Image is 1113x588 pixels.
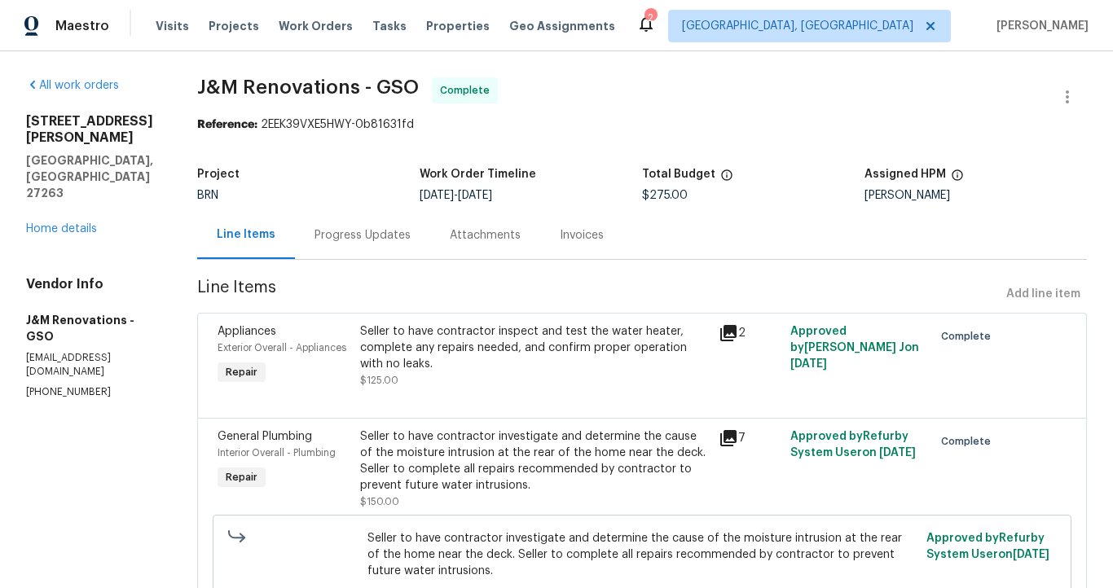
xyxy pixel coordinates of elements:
[360,323,708,372] div: Seller to have contractor inspect and test the water heater, complete any repairs needed, and con...
[642,190,688,201] span: $275.00
[560,227,604,244] div: Invoices
[420,169,536,180] h5: Work Order Timeline
[1013,549,1049,560] span: [DATE]
[197,190,218,201] span: BRN
[360,375,398,385] span: $125.00
[26,223,97,235] a: Home details
[360,428,708,494] div: Seller to have contractor investigate and determine the cause of the moisture intrusion at the re...
[218,431,312,442] span: General Plumbing
[197,116,1087,133] div: 2EEK39VXE5HWY-0b81631fd
[197,77,419,97] span: J&M Renovations - GSO
[218,326,276,337] span: Appliances
[720,169,733,190] span: The total cost of line items that have been proposed by Opendoor. This sum includes line items th...
[26,351,158,379] p: [EMAIL_ADDRESS][DOMAIN_NAME]
[420,190,454,201] span: [DATE]
[197,119,257,130] b: Reference:
[941,328,997,344] span: Complete
[55,18,109,34] span: Maestro
[217,226,275,243] div: Line Items
[209,18,259,34] span: Projects
[426,18,490,34] span: Properties
[719,428,781,448] div: 7
[951,169,964,190] span: The hpm assigned to this work order.
[26,152,158,201] h5: [GEOGRAPHIC_DATA], [GEOGRAPHIC_DATA] 27263
[642,169,715,180] h5: Total Budget
[197,279,1000,309] span: Line Items
[926,533,1049,560] span: Approved by Refurby System User on
[219,469,264,485] span: Repair
[360,497,399,507] span: $150.00
[790,358,827,370] span: [DATE]
[990,18,1089,34] span: [PERSON_NAME]
[458,190,492,201] span: [DATE]
[197,169,240,180] h5: Project
[879,447,916,459] span: [DATE]
[26,312,158,344] h5: J&M Renovations - GSO
[218,343,346,353] span: Exterior Overall - Appliances
[372,20,407,32] span: Tasks
[156,18,189,34] span: Visits
[440,82,496,99] span: Complete
[315,227,411,244] div: Progress Updates
[367,530,917,579] span: Seller to have contractor investigate and determine the cause of the moisture intrusion at the re...
[719,323,781,343] div: 2
[864,169,946,180] h5: Assigned HPM
[26,113,158,146] h2: [STREET_ADDRESS][PERSON_NAME]
[420,190,492,201] span: -
[682,18,913,34] span: [GEOGRAPHIC_DATA], [GEOGRAPHIC_DATA]
[941,433,997,450] span: Complete
[219,364,264,380] span: Repair
[26,80,119,91] a: All work orders
[790,326,919,370] span: Approved by [PERSON_NAME] J on
[450,227,521,244] div: Attachments
[644,10,656,26] div: 2
[26,276,158,292] h4: Vendor Info
[509,18,615,34] span: Geo Assignments
[790,431,916,459] span: Approved by Refurby System User on
[864,190,1087,201] div: [PERSON_NAME]
[218,448,336,458] span: Interior Overall - Plumbing
[26,385,158,399] p: [PHONE_NUMBER]
[279,18,353,34] span: Work Orders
